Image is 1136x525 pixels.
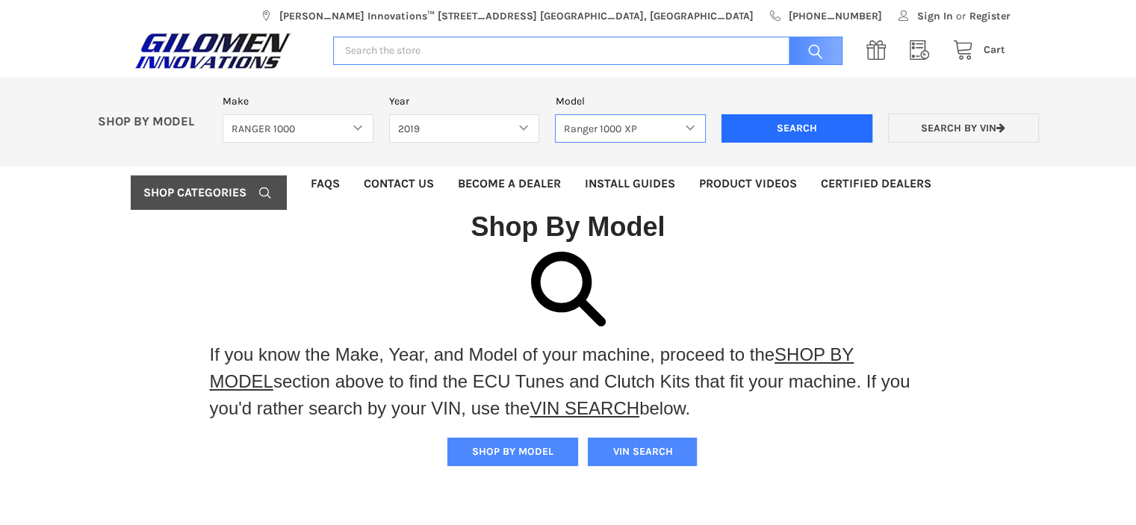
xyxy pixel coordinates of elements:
[781,37,842,66] input: Search
[984,43,1005,56] span: Cart
[223,93,373,109] label: Make
[809,167,943,201] a: Certified Dealers
[131,32,295,69] img: GILOMEN INNOVATIONS
[352,167,446,201] a: Contact Us
[446,167,573,201] a: Become a Dealer
[90,114,215,130] p: SHOP BY MODEL
[131,210,1005,243] h1: Shop By Model
[588,438,697,466] button: VIN SEARCH
[210,344,854,391] a: SHOP BY MODEL
[389,93,540,109] label: Year
[299,167,352,201] a: FAQs
[447,438,578,466] button: SHOP BY MODEL
[555,93,706,109] label: Model
[131,32,317,69] a: GILOMEN INNOVATIONS
[917,8,953,24] span: Sign In
[131,175,286,210] a: Shop Categories
[573,167,687,201] a: Install Guides
[279,8,754,24] span: [PERSON_NAME] Innovations™ [STREET_ADDRESS] [GEOGRAPHIC_DATA], [GEOGRAPHIC_DATA]
[687,167,809,201] a: Product Videos
[210,341,927,422] p: If you know the Make, Year, and Model of your machine, proceed to the section above to find the E...
[333,37,842,66] input: Search the store
[721,114,872,143] input: Search
[945,41,1005,60] a: Cart
[530,398,639,418] a: VIN SEARCH
[888,114,1039,143] a: Search by VIN
[789,8,882,24] span: [PHONE_NUMBER]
